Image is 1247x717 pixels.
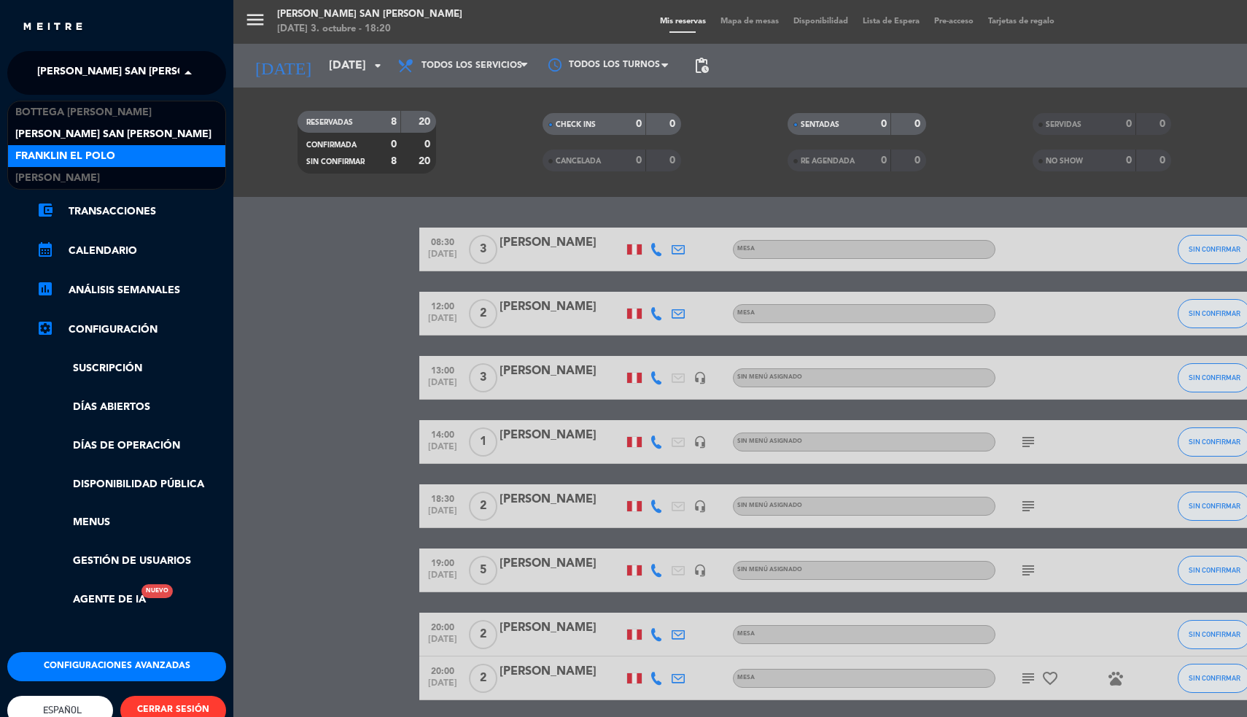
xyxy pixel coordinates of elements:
[36,321,226,338] a: Configuración
[37,58,233,88] span: [PERSON_NAME] San [PERSON_NAME]
[15,170,100,187] span: [PERSON_NAME]
[36,553,226,570] a: Gestión de usuarios
[15,126,211,143] span: [PERSON_NAME] San [PERSON_NAME]
[39,705,82,716] span: Español
[36,592,146,608] a: Agente de IANuevo
[36,438,226,454] a: Días de Operación
[15,104,152,121] span: Bottega [PERSON_NAME]
[22,22,84,33] img: MEITRE
[36,514,226,531] a: Menus
[36,242,226,260] a: calendar_monthCalendario
[36,399,226,416] a: Días abiertos
[141,584,173,598] div: Nuevo
[36,476,226,493] a: Disponibilidad pública
[15,148,115,165] span: Franklin El Polo
[36,201,54,219] i: account_balance_wallet
[36,203,226,220] a: account_balance_walletTransacciones
[36,282,226,299] a: assessmentANÁLISIS SEMANALES
[36,360,226,377] a: Suscripción
[36,241,54,258] i: calendar_month
[36,319,54,337] i: settings_applications
[7,652,226,681] button: Configuraciones avanzadas
[36,280,54,298] i: assessment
